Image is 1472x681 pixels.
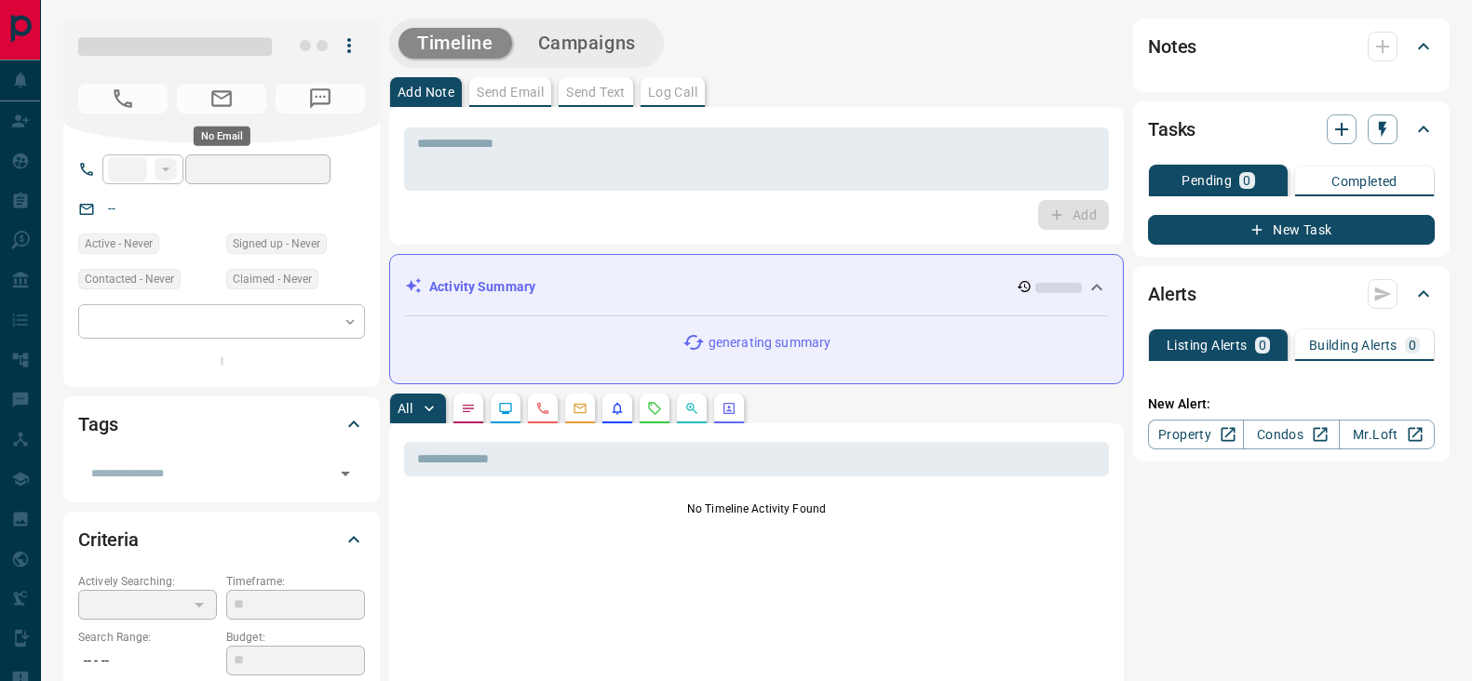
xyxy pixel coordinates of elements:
[177,84,266,113] span: No Email
[1331,175,1398,188] p: Completed
[1148,215,1435,245] button: New Task
[233,270,312,288] span: Claimed - Never
[1167,339,1248,352] p: Listing Alerts
[78,517,365,562] div: Criteria
[1148,107,1435,152] div: Tasks
[332,461,358,487] button: Open
[226,573,365,590] p: Timeframe:
[1409,339,1416,352] p: 0
[78,646,217,676] p: -- - --
[233,234,320,253] span: Signed up - Never
[78,409,117,439] h2: Tags
[85,234,153,253] span: Active - Never
[78,573,217,590] p: Actively Searching:
[1309,339,1398,352] p: Building Alerts
[1243,420,1339,449] a: Condos
[709,333,831,353] p: generating summary
[1148,114,1195,144] h2: Tasks
[1243,174,1250,187] p: 0
[1148,32,1196,61] h2: Notes
[398,28,512,59] button: Timeline
[78,402,365,447] div: Tags
[722,401,736,416] svg: Agent Actions
[610,401,625,416] svg: Listing Alerts
[226,629,365,646] p: Budget:
[573,401,587,416] svg: Emails
[1259,339,1266,352] p: 0
[429,277,535,297] p: Activity Summary
[78,629,217,646] p: Search Range:
[1182,174,1232,187] p: Pending
[1148,420,1244,449] a: Property
[1148,24,1435,69] div: Notes
[1148,394,1435,414] p: New Alert:
[405,270,1108,304] div: Activity Summary
[647,401,662,416] svg: Requests
[85,270,174,288] span: Contacted - Never
[498,401,513,416] svg: Lead Browsing Activity
[461,401,476,416] svg: Notes
[684,401,699,416] svg: Opportunities
[276,84,365,113] span: No Number
[520,28,655,59] button: Campaigns
[108,201,115,216] a: --
[78,525,139,554] h2: Criteria
[78,84,168,113] span: No Number
[398,402,412,415] p: All
[1339,420,1435,449] a: Mr.Loft
[1148,272,1435,316] div: Alerts
[194,127,250,146] div: No Email
[398,86,454,99] p: Add Note
[535,401,550,416] svg: Calls
[404,501,1109,517] p: No Timeline Activity Found
[1148,279,1196,309] h2: Alerts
